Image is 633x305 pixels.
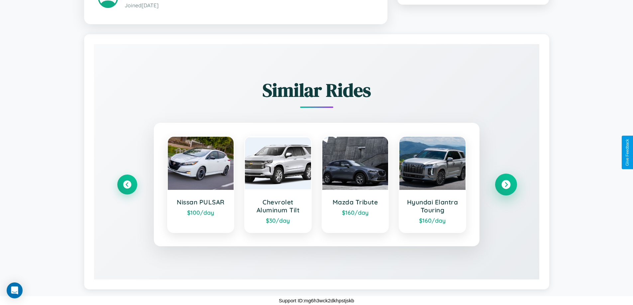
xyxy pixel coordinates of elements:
[125,1,373,10] p: Joined [DATE]
[174,198,227,206] h3: Nissan PULSAR
[117,77,516,103] h2: Similar Rides
[167,136,235,233] a: Nissan PULSAR$100/day
[244,136,312,233] a: Chevrolet Aluminum Tilt$30/day
[625,139,630,166] div: Give Feedback
[329,209,382,216] div: $ 160 /day
[399,136,466,233] a: Hyundai Elantra Touring$160/day
[7,282,23,298] div: Open Intercom Messenger
[322,136,389,233] a: Mazda Tribute$160/day
[252,217,304,224] div: $ 30 /day
[406,198,459,214] h3: Hyundai Elantra Touring
[279,296,354,305] p: Support ID: mg6h3wck2dkhpstjskb
[252,198,304,214] h3: Chevrolet Aluminum Tilt
[406,217,459,224] div: $ 160 /day
[174,209,227,216] div: $ 100 /day
[329,198,382,206] h3: Mazda Tribute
